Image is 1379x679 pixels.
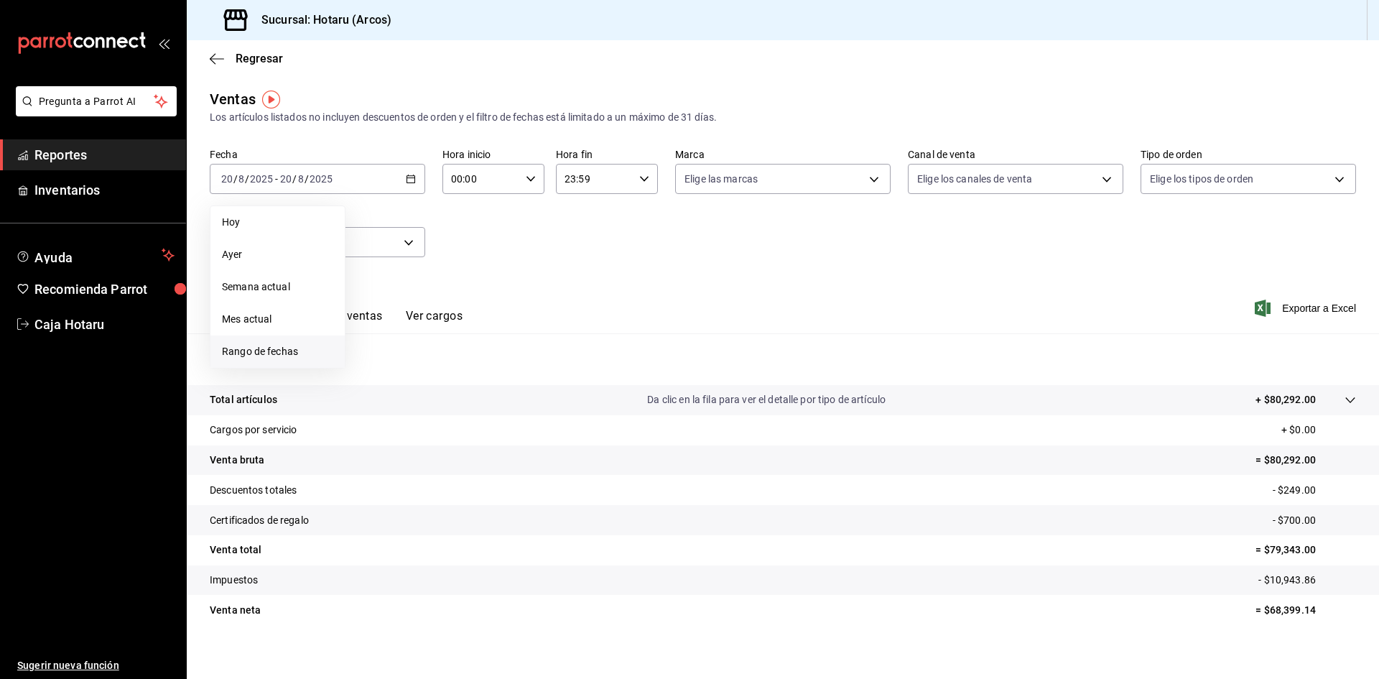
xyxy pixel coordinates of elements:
[684,172,758,186] span: Elige las marcas
[647,392,886,407] p: Da clic en la fila para ver el detalle por tipo de artículo
[233,173,238,185] span: /
[210,110,1356,125] div: Los artículos listados no incluyen descuentos de orden y el filtro de fechas está limitado a un m...
[34,180,175,200] span: Inventarios
[1255,603,1356,618] p: = $68,399.14
[158,37,170,49] button: open_drawer_menu
[34,315,175,334] span: Caja Hotaru
[210,542,261,558] p: Venta total
[210,392,277,407] p: Total artículos
[210,351,1356,368] p: Resumen
[249,173,274,185] input: ----
[222,312,333,327] span: Mes actual
[1150,172,1253,186] span: Elige los tipos de orden
[250,11,391,29] h3: Sucursal: Hotaru (Arcos)
[297,173,305,185] input: --
[262,91,280,108] img: Tooltip marker
[908,149,1123,160] label: Canal de venta
[210,453,264,468] p: Venta bruta
[236,52,283,65] span: Regresar
[1258,300,1356,317] button: Exportar a Excel
[238,173,245,185] input: --
[279,173,292,185] input: --
[222,247,333,262] span: Ayer
[1255,392,1316,407] p: + $80,292.00
[917,172,1032,186] span: Elige los canales de venta
[222,280,333,295] span: Semana actual
[222,344,333,359] span: Rango de fechas
[210,88,256,110] div: Ventas
[222,215,333,230] span: Hoy
[210,52,283,65] button: Regresar
[1255,542,1356,558] p: = $79,343.00
[39,94,154,109] span: Pregunta a Parrot AI
[1141,149,1356,160] label: Tipo de orden
[292,173,297,185] span: /
[442,149,544,160] label: Hora inicio
[34,246,156,264] span: Ayuda
[16,86,177,116] button: Pregunta a Parrot AI
[1281,422,1356,438] p: + $0.00
[275,173,278,185] span: -
[210,483,297,498] p: Descuentos totales
[10,104,177,119] a: Pregunta a Parrot AI
[210,422,297,438] p: Cargos por servicio
[34,145,175,165] span: Reportes
[34,280,175,299] span: Recomienda Parrot
[233,309,463,333] div: navigation tabs
[210,573,258,588] p: Impuestos
[556,149,658,160] label: Hora fin
[220,173,233,185] input: --
[1255,453,1356,468] p: = $80,292.00
[675,149,891,160] label: Marca
[210,603,261,618] p: Venta neta
[245,173,249,185] span: /
[1273,513,1356,528] p: - $700.00
[1273,483,1356,498] p: - $249.00
[210,513,309,528] p: Certificados de regalo
[309,173,333,185] input: ----
[305,173,309,185] span: /
[17,658,175,673] span: Sugerir nueva función
[406,309,463,333] button: Ver cargos
[326,309,383,333] button: Ver ventas
[210,149,425,160] label: Fecha
[1258,573,1356,588] p: - $10,943.86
